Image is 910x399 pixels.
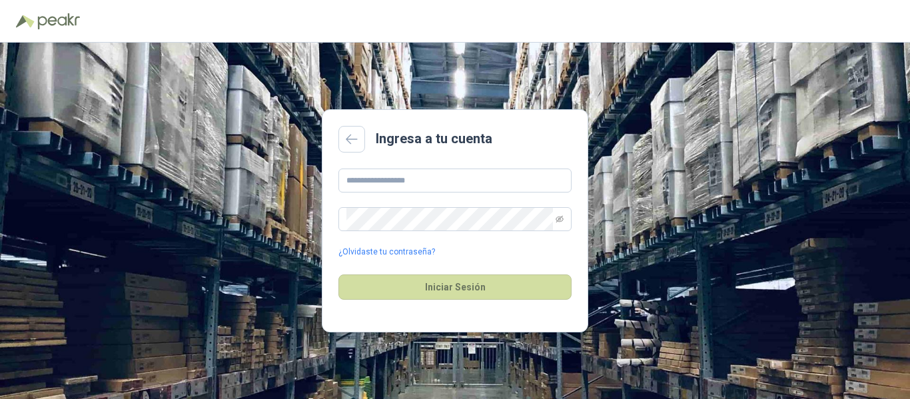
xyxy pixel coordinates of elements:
h2: Ingresa a tu cuenta [376,129,492,149]
img: Peakr [37,13,80,29]
button: Iniciar Sesión [338,274,572,300]
a: ¿Olvidaste tu contraseña? [338,246,435,258]
img: Logo [16,15,35,28]
span: eye-invisible [556,215,564,223]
